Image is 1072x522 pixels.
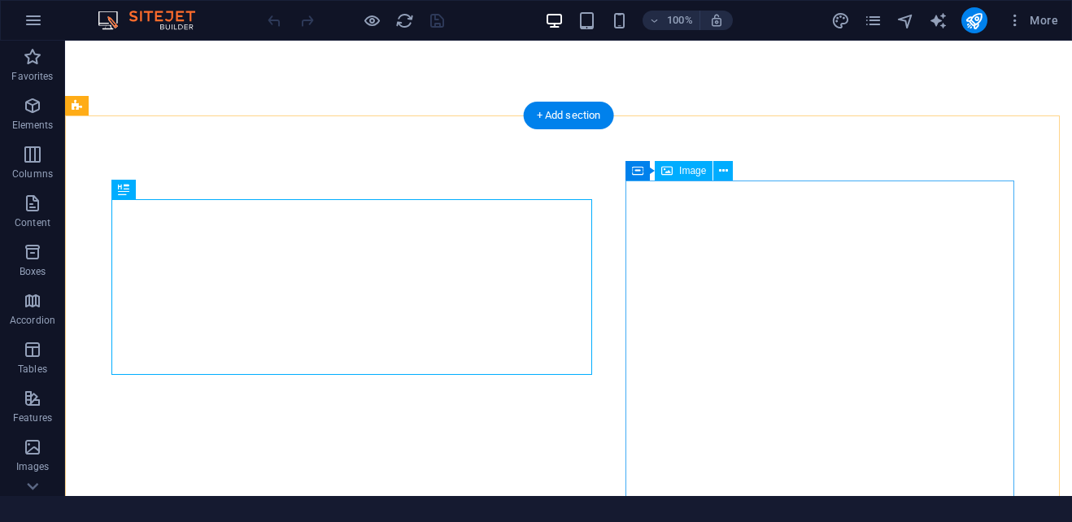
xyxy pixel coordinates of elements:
[12,119,54,132] p: Elements
[667,11,693,30] h6: 100%
[929,11,948,30] i: AI Writer
[896,11,916,30] button: navigator
[929,11,948,30] button: text_generator
[709,13,724,28] i: On resize automatically adjust zoom level to fit chosen device.
[10,314,55,327] p: Accordion
[831,11,851,30] button: design
[679,166,706,176] span: Image
[362,11,381,30] button: Click here to leave preview mode and continue editing
[15,216,50,229] p: Content
[643,11,700,30] button: 100%
[94,11,216,30] img: Editor Logo
[13,411,52,424] p: Features
[18,363,47,376] p: Tables
[831,11,850,30] i: Design (Ctrl+Alt+Y)
[395,11,414,30] i: Reload page
[20,265,46,278] p: Boxes
[864,11,882,30] i: Pages (Ctrl+Alt+S)
[896,11,915,30] i: Navigator
[11,70,53,83] p: Favorites
[524,102,614,129] div: + Add section
[16,460,50,473] p: Images
[864,11,883,30] button: pages
[965,11,983,30] i: Publish
[1007,12,1058,28] span: More
[12,167,53,181] p: Columns
[961,7,987,33] button: publish
[394,11,414,30] button: reload
[1000,7,1065,33] button: More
